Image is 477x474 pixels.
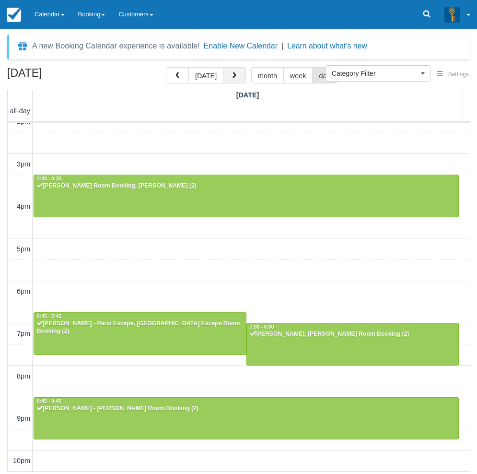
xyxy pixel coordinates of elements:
[37,314,61,319] span: 6:45 - 7:45
[7,67,128,85] h2: [DATE]
[312,67,337,83] button: day
[37,176,61,181] span: 3:30 - 4:30
[17,160,30,168] span: 3pm
[236,91,259,99] span: [DATE]
[444,7,460,22] img: A3
[7,8,21,22] img: checkfront-main-nav-mini-logo.png
[37,399,61,404] span: 8:45 - 9:45
[326,65,431,82] button: Category Filter
[204,41,278,51] button: Enable New Calendar
[17,245,30,253] span: 5pm
[249,331,456,338] div: [PERSON_NAME], [PERSON_NAME] Room Booking (2)
[250,324,274,330] span: 7:00 - 8:00
[36,320,244,335] div: [PERSON_NAME] - Paris Escape, [GEOGRAPHIC_DATA] Escape Room Booking (2)
[431,68,475,82] button: Settings
[13,457,30,464] span: 10pm
[34,397,459,439] a: 8:45 - 9:45[PERSON_NAME] - [PERSON_NAME] Room Booking (2)
[32,40,200,52] div: A new Booking Calendar experience is available!
[17,287,30,295] span: 6pm
[281,42,283,50] span: |
[17,330,30,337] span: 7pm
[448,71,469,78] span: Settings
[17,372,30,380] span: 8pm
[10,107,30,115] span: all-day
[36,182,456,190] div: [PERSON_NAME] Room Booking, [PERSON_NAME] (2)
[17,415,30,422] span: 9pm
[34,312,246,355] a: 6:45 - 7:45[PERSON_NAME] - Paris Escape, [GEOGRAPHIC_DATA] Escape Room Booking (2)
[34,175,459,217] a: 3:30 - 4:30[PERSON_NAME] Room Booking, [PERSON_NAME] (2)
[332,69,419,78] span: Category Filter
[251,67,284,83] button: month
[246,323,459,365] a: 7:00 - 8:00[PERSON_NAME], [PERSON_NAME] Room Booking (2)
[36,405,456,413] div: [PERSON_NAME] - [PERSON_NAME] Room Booking (2)
[287,42,367,50] a: Learn about what's new
[17,202,30,210] span: 4pm
[188,67,223,83] button: [DATE]
[283,67,313,83] button: week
